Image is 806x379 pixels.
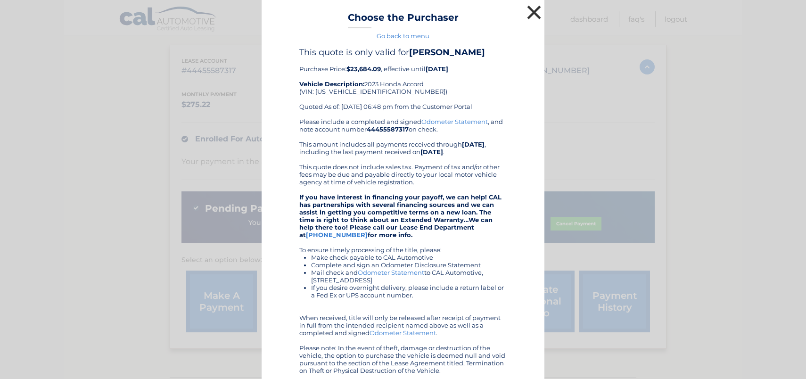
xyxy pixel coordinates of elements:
[525,3,543,22] button: ×
[306,231,368,239] a: [PHONE_NUMBER]
[311,254,507,261] li: Make check payable to CAL Automotive
[311,261,507,269] li: Complete and sign an Odometer Disclosure Statement
[299,47,507,58] h4: This quote is only valid for
[377,32,429,40] a: Go back to menu
[348,12,459,28] h3: Choose the Purchaser
[370,329,436,337] a: Odometer Statement
[299,47,507,118] div: Purchase Price: , effective until 2023 Honda Accord (VIN: [US_VEHICLE_IDENTIFICATION_NUMBER]) Quo...
[299,118,507,374] div: Please include a completed and signed , and note account number on check. This amount includes al...
[426,65,448,73] b: [DATE]
[311,284,507,299] li: If you desire overnight delivery, please include a return label or a Fed Ex or UPS account number.
[299,193,502,239] strong: If you have interest in financing your payoff, we can help! CAL has partnerships with several fin...
[367,125,409,133] b: 44455587317
[358,269,424,276] a: Odometer Statement
[346,65,381,73] b: $23,684.09
[311,269,507,284] li: Mail check and to CAL Automotive, [STREET_ADDRESS]
[299,80,364,88] strong: Vehicle Description:
[420,148,443,156] b: [DATE]
[421,118,488,125] a: Odometer Statement
[462,140,485,148] b: [DATE]
[409,47,485,58] b: [PERSON_NAME]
